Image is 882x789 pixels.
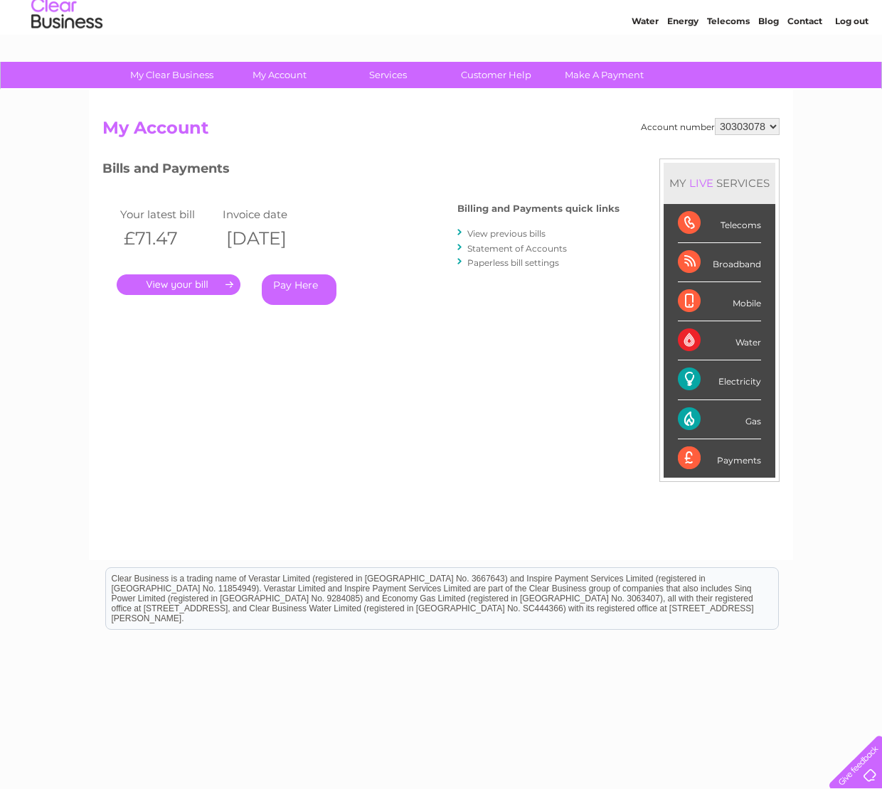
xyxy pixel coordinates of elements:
[614,7,712,25] a: 0333 014 3131
[787,60,822,71] a: Contact
[678,321,761,360] div: Water
[667,60,698,71] a: Energy
[835,60,868,71] a: Log out
[219,224,322,253] th: [DATE]
[678,243,761,282] div: Broadband
[262,274,336,305] a: Pay Here
[467,228,546,239] a: View previous bills
[31,37,103,80] img: logo.png
[113,62,230,88] a: My Clear Business
[678,439,761,478] div: Payments
[678,360,761,399] div: Electricity
[707,60,750,71] a: Telecoms
[664,163,775,203] div: MY SERVICES
[678,282,761,321] div: Mobile
[437,62,555,88] a: Customer Help
[329,62,447,88] a: Services
[102,159,620,183] h3: Bills and Payments
[117,224,219,253] th: £71.47
[678,400,761,439] div: Gas
[117,205,219,224] td: Your latest bill
[632,60,659,71] a: Water
[758,60,779,71] a: Blog
[467,257,559,268] a: Paperless bill settings
[686,176,716,190] div: LIVE
[678,204,761,243] div: Telecoms
[546,62,663,88] a: Make A Payment
[117,274,240,295] a: .
[221,62,339,88] a: My Account
[102,118,780,145] h2: My Account
[457,203,620,214] h4: Billing and Payments quick links
[467,243,567,254] a: Statement of Accounts
[641,118,780,135] div: Account number
[219,205,322,224] td: Invoice date
[106,8,778,69] div: Clear Business is a trading name of Verastar Limited (registered in [GEOGRAPHIC_DATA] No. 3667643...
